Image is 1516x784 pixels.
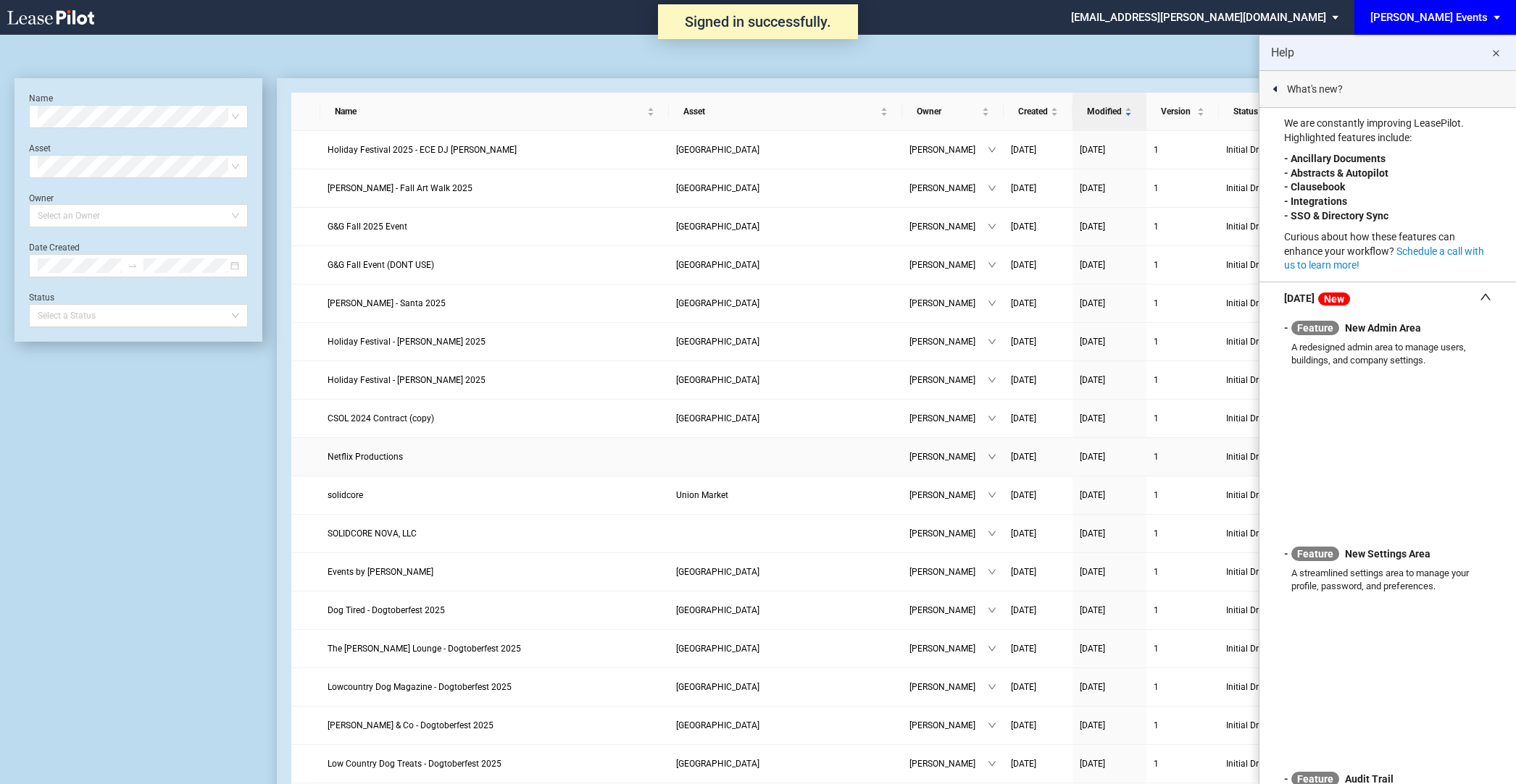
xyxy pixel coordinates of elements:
[1011,298,1036,308] span: [DATE]
[1226,450,1312,464] span: Initial Draft
[988,683,996,691] span: down
[1011,759,1036,769] span: [DATE]
[676,258,895,272] a: [GEOGRAPHIC_DATA]
[1154,644,1159,654] span: 1
[676,490,728,500] span: Union Market
[1011,680,1065,694] a: [DATE]
[1154,488,1212,502] a: 1
[1087,104,1122,119] span: Modified
[1154,145,1159,155] span: 1
[328,375,486,385] span: Holiday Festival - Tim Mathias 2025
[1080,603,1139,617] a: [DATE]
[1154,526,1212,541] a: 1
[1226,143,1312,157] span: Initial Draft
[1154,528,1159,539] span: 1
[1080,222,1105,232] span: [DATE]
[328,756,662,771] a: Low Country Dog Treats - Dogtoberfest 2025
[1011,222,1036,232] span: [DATE]
[320,93,669,131] th: Name
[1011,682,1036,692] span: [DATE]
[1011,219,1065,234] a: [DATE]
[1011,375,1036,385] span: [DATE]
[1018,104,1048,119] span: Created
[988,337,996,346] span: down
[1011,143,1065,157] a: [DATE]
[1011,181,1065,195] a: [DATE]
[1080,528,1105,539] span: [DATE]
[1011,411,1065,426] a: [DATE]
[988,376,996,384] span: down
[909,411,988,426] span: [PERSON_NAME]
[988,261,996,269] span: down
[909,219,988,234] span: [PERSON_NAME]
[328,759,501,769] span: Low Country Dog Treats - Dogtoberfest 2025
[1154,680,1212,694] a: 1
[683,104,878,119] span: Asset
[1080,644,1105,654] span: [DATE]
[328,334,662,349] a: Holiday Festival - [PERSON_NAME] 2025
[328,373,662,387] a: Holiday Festival - [PERSON_NAME] 2025
[676,296,895,311] a: [GEOGRAPHIC_DATA]
[1080,143,1139,157] a: [DATE]
[328,565,662,579] a: Events by [PERSON_NAME]
[1154,219,1212,234] a: 1
[1080,181,1139,195] a: [DATE]
[1011,641,1065,656] a: [DATE]
[328,260,434,270] span: G&G Fall Event (DONT USE)
[1154,337,1159,347] span: 1
[676,145,759,155] span: Freshfields Village
[1080,296,1139,311] a: [DATE]
[1154,373,1212,387] a: 1
[1146,93,1219,131] th: Version
[676,756,895,771] a: [GEOGRAPHIC_DATA]
[1226,756,1312,771] span: Initial Draft
[1226,641,1312,656] span: Initial Draft
[1011,450,1065,464] a: [DATE]
[909,718,988,733] span: [PERSON_NAME]
[1011,490,1036,500] span: [DATE]
[328,222,407,232] span: G&G Fall 2025 Event
[1080,219,1139,234] a: [DATE]
[1011,605,1036,615] span: [DATE]
[1080,490,1105,500] span: [DATE]
[1226,411,1312,426] span: Initial Draft
[1011,488,1065,502] a: [DATE]
[328,337,486,347] span: Holiday Festival - Dave Landeo 2025
[988,606,996,615] span: down
[909,450,988,464] span: [PERSON_NAME]
[676,605,759,615] span: Freshfields Village
[909,143,988,157] span: [PERSON_NAME]
[909,603,988,617] span: [PERSON_NAME]
[1011,528,1036,539] span: [DATE]
[1370,11,1488,24] div: [PERSON_NAME] Events
[1226,373,1312,387] span: Initial Draft
[1154,334,1212,349] a: 1
[1080,565,1139,579] a: [DATE]
[1154,222,1159,232] span: 1
[328,296,662,311] a: [PERSON_NAME] - Santa 2025
[1080,641,1139,656] a: [DATE]
[988,721,996,730] span: down
[1080,526,1139,541] a: [DATE]
[328,605,445,615] span: Dog Tired - Dogtoberfest 2025
[676,181,895,195] a: [GEOGRAPHIC_DATA]
[676,603,895,617] a: [GEOGRAPHIC_DATA]
[676,260,759,270] span: Freshfields Village
[128,261,138,271] span: to
[988,146,996,154] span: down
[676,222,759,232] span: Freshfields Village
[1154,258,1212,272] a: 1
[988,644,996,653] span: down
[1080,567,1105,577] span: [DATE]
[328,682,512,692] span: Lowcountry Dog Magazine - Dogtoberfest 2025
[1080,450,1139,464] a: [DATE]
[328,490,363,500] span: solidcore
[669,93,902,131] th: Asset
[676,641,895,656] a: [GEOGRAPHIC_DATA]
[1226,526,1312,541] span: Initial Draft
[1011,258,1065,272] a: [DATE]
[328,720,493,730] span: Oliver & Co - Dogtoberfest 2025
[1080,720,1105,730] span: [DATE]
[328,183,472,193] span: Bob Williams - Fall Art Walk 2025
[676,183,759,193] span: Freshfields Village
